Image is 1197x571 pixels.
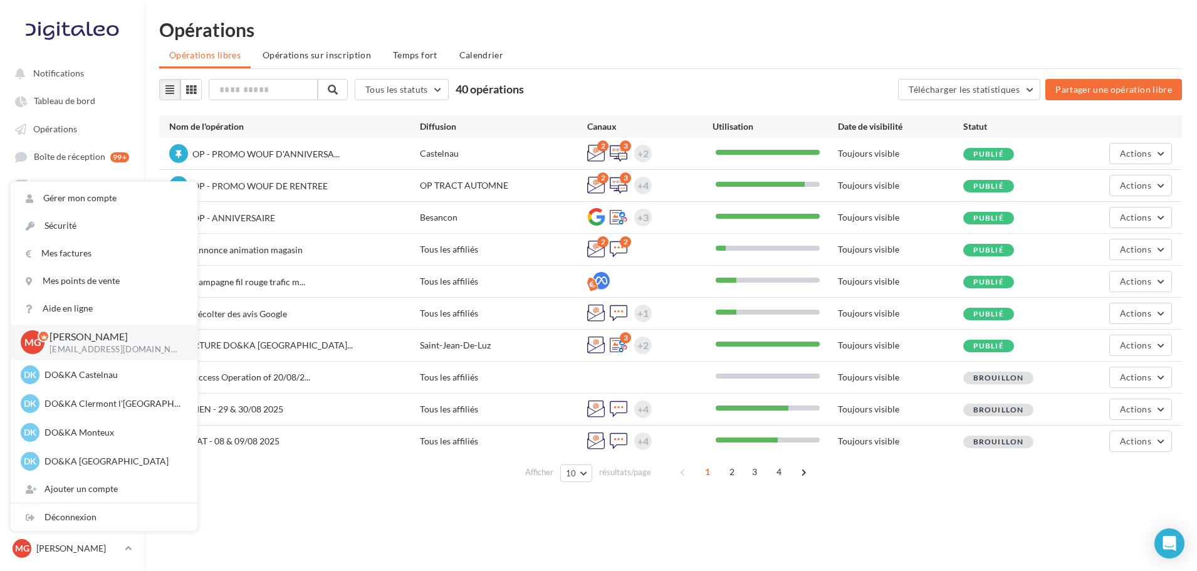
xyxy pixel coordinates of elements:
div: Statut [963,120,1089,133]
div: Toujours visible [838,403,963,416]
span: Actions [1120,436,1151,446]
a: Visibilité locale [8,173,137,196]
div: Toujours visible [838,435,963,448]
span: Annonce animation magasin [192,244,303,255]
span: Open Access Operation of 20/08/2... [169,372,310,382]
span: Actions [1120,180,1151,191]
button: Actions [1109,303,1172,324]
span: Publié [973,149,1004,159]
a: Boîte de réception 99+ [8,145,137,168]
p: [PERSON_NAME] [36,542,120,555]
a: Médiathèque [8,201,137,224]
div: Nom de l'opération [169,120,420,133]
span: Actions [1120,308,1151,318]
p: DO&KA Monteux [44,426,182,439]
span: OUVERTURE DO&KA [GEOGRAPHIC_DATA]... [169,340,353,350]
a: Mon réseau [8,229,137,251]
span: Notifications [33,68,84,78]
div: Opérations [159,20,1182,39]
span: Opérations [33,123,77,134]
div: Toujours visible [838,339,963,352]
span: Brouillon [973,405,1024,414]
span: OP CHAT - 08 & 09/08 2025 [169,436,280,446]
span: Actions [1120,148,1151,159]
div: 2 [620,236,631,248]
div: 99+ [110,152,129,162]
span: Publié [973,341,1004,350]
div: Castelnau [420,147,587,160]
a: Sécurité [11,212,197,239]
div: Tous les affiliés [420,243,587,256]
p: DO&KA Clermont l'[GEOGRAPHIC_DATA] [44,397,182,410]
div: Saint-Jean-De-Luz [420,339,587,352]
span: Boîte de réception [34,152,105,162]
span: Actions [1120,276,1151,286]
span: Brouillon [973,437,1024,446]
span: résultats/page [599,466,651,478]
span: Visibilité locale [36,180,96,191]
div: Toujours visible [838,243,963,256]
button: Actions [1109,399,1172,420]
a: Mes points de vente [11,267,197,295]
div: Tous les affiliés [420,435,587,448]
a: Campagnes [8,257,137,280]
div: Toujours visible [838,275,963,288]
div: Ajouter un compte [11,475,197,503]
span: DK [24,455,36,468]
button: Actions [1109,175,1172,196]
div: Tous les affiliés [420,275,587,288]
span: Opérations sur inscription [263,50,371,60]
span: 2 [722,462,742,482]
div: Besancon [420,211,587,224]
button: Actions [1109,143,1172,164]
div: OP TRACT AUTOMNE [420,179,587,192]
div: Toujours visible [838,147,963,160]
span: Actions [1120,244,1151,254]
p: DO&KA [GEOGRAPHIC_DATA] [44,455,182,468]
span: Actions [1120,372,1151,382]
span: Temps fort [393,50,437,60]
div: 2 [597,172,609,184]
span: Publié [973,309,1004,318]
a: Aide en ligne [11,295,197,322]
span: Actions [1120,212,1151,223]
span: 1 [698,462,718,482]
div: Open Intercom Messenger [1154,528,1184,558]
span: Publié [973,245,1004,254]
div: +2 [637,145,649,162]
span: Actions [1120,340,1151,350]
div: +4 [637,432,649,450]
div: +1 [637,305,649,322]
div: Toujours visible [838,179,963,192]
button: Actions [1109,271,1172,292]
button: Actions [1109,431,1172,452]
div: +4 [637,401,649,418]
span: Tableau de bord [34,96,95,107]
p: [EMAIL_ADDRESS][DOMAIN_NAME] [50,344,177,355]
div: +4 [637,177,649,194]
div: 2 [597,140,609,152]
span: DK [24,426,36,439]
span: OP - PROMO WOUF D'ANNIVERSA... [192,149,340,159]
div: Tous les affiliés [420,307,587,320]
button: Actions [1109,335,1172,356]
button: Actions [1109,207,1172,228]
span: DK [24,369,36,381]
p: DO&KA Castelnau [44,369,182,381]
span: MG [24,335,41,350]
div: Canaux [587,120,713,133]
div: 3 [620,172,631,184]
button: Partager une opération libre [1045,79,1182,100]
span: OP - ANNIVERSAIRE [192,212,275,223]
span: Calendrier [459,50,504,60]
span: MG [15,542,29,555]
button: Notifications [8,61,132,84]
a: Tableau de bord [8,89,137,112]
div: +3 [637,209,649,226]
div: Déconnexion [11,503,197,531]
a: Opérations [8,117,137,140]
span: DK [24,397,36,410]
div: Utilisation [713,120,838,133]
span: 4 [769,462,789,482]
span: Actions [1120,404,1151,414]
